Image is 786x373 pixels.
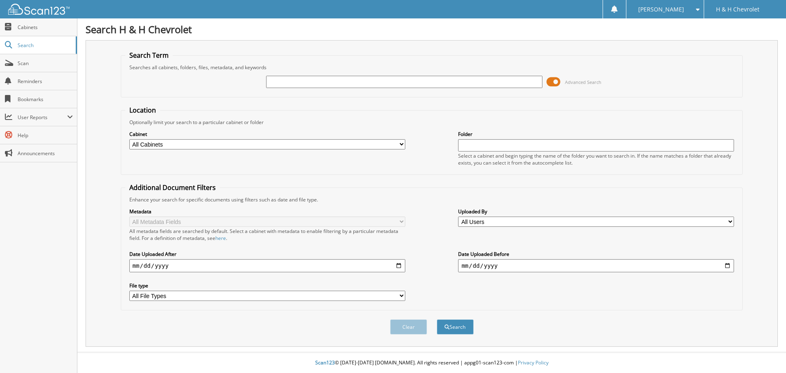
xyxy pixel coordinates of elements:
span: Reminders [18,78,73,85]
a: here [215,235,226,242]
span: Advanced Search [565,79,601,85]
div: Enhance your search for specific documents using filters such as date and file type. [125,196,739,203]
div: Searches all cabinets, folders, files, metadata, and keywords [125,64,739,71]
span: Scan [18,60,73,67]
label: Folder [458,131,734,138]
h1: Search H & H Chevrolet [86,23,778,36]
label: File type [129,282,405,289]
div: All metadata fields are searched by default. Select a cabinet with metadata to enable filtering b... [129,228,405,242]
label: Date Uploaded Before [458,251,734,258]
div: Select a cabinet and begin typing the name of the folder you want to search in. If the name match... [458,152,734,166]
span: [PERSON_NAME] [638,7,684,12]
img: scan123-logo-white.svg [8,4,70,15]
span: Search [18,42,72,49]
input: end [458,259,734,272]
button: Search [437,319,474,335]
label: Cabinet [129,131,405,138]
label: Date Uploaded After [129,251,405,258]
label: Uploaded By [458,208,734,215]
button: Clear [390,319,427,335]
a: Privacy Policy [518,359,549,366]
span: Announcements [18,150,73,157]
span: Help [18,132,73,139]
legend: Search Term [125,51,173,60]
span: Bookmarks [18,96,73,103]
legend: Location [125,106,160,115]
span: User Reports [18,114,67,121]
span: Scan123 [315,359,335,366]
label: Metadata [129,208,405,215]
span: Cabinets [18,24,73,31]
div: Optionally limit your search to a particular cabinet or folder [125,119,739,126]
div: © [DATE]-[DATE] [DOMAIN_NAME]. All rights reserved | appg01-scan123-com | [77,353,786,373]
legend: Additional Document Filters [125,183,220,192]
span: H & H Chevrolet [716,7,759,12]
input: start [129,259,405,272]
